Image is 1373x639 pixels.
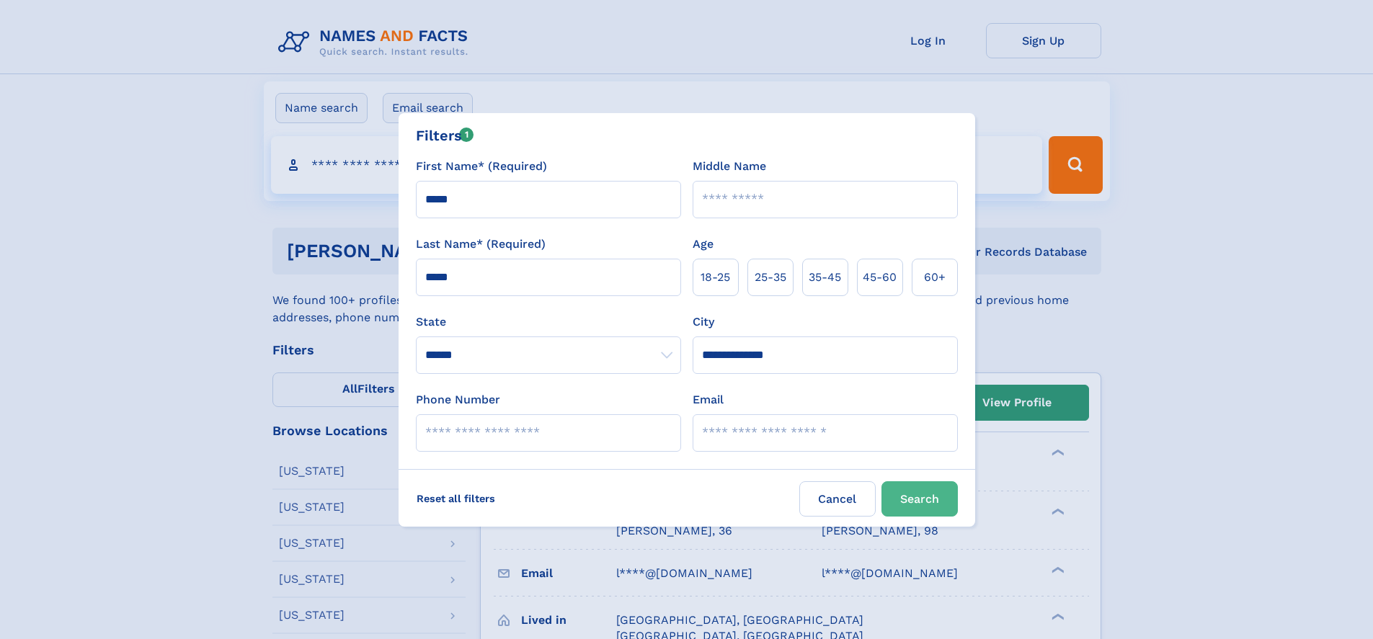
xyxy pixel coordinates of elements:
[693,391,724,408] label: Email
[701,269,730,286] span: 18‑25
[693,313,714,331] label: City
[693,236,714,253] label: Age
[407,481,505,516] label: Reset all filters
[416,158,547,175] label: First Name* (Required)
[693,158,766,175] label: Middle Name
[416,236,546,253] label: Last Name* (Required)
[881,481,958,517] button: Search
[863,269,897,286] span: 45‑60
[755,269,786,286] span: 25‑35
[924,269,946,286] span: 60+
[809,269,841,286] span: 35‑45
[416,391,500,408] label: Phone Number
[799,481,876,517] label: Cancel
[416,313,681,331] label: State
[416,125,474,146] div: Filters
